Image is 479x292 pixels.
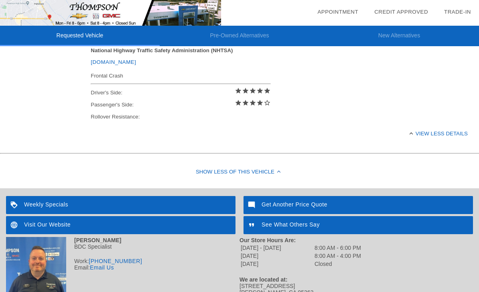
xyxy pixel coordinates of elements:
a: Appointment [317,9,358,15]
a: See What Others Say [244,216,473,234]
i: star [256,99,264,106]
img: ic_mode_comment_white_24dp_2x.png [244,196,262,214]
img: ic_format_quote_white_24dp_2x.png [244,216,262,234]
a: Weekly Specials [6,196,235,214]
td: [DATE] [240,252,313,259]
div: Passenger's Side: [91,99,271,111]
div: Frontal Crash [91,71,271,81]
td: 8:00 AM - 4:00 PM [314,252,361,259]
a: Get Another Price Quote [244,196,473,214]
i: star [249,87,256,94]
strong: [PERSON_NAME] [74,237,121,243]
i: star [235,99,242,106]
li: New Alternatives [319,26,479,46]
td: [DATE] [240,260,313,267]
div: Rollover Resistance: [91,111,271,123]
a: [DOMAIN_NAME] [91,59,136,65]
a: Credit Approved [374,9,428,15]
i: star [249,99,256,106]
i: star_border [264,99,271,106]
i: star [242,99,249,106]
div: Driver's Side: [91,87,271,99]
div: View less details [91,124,468,143]
i: star [264,87,271,94]
td: Closed [314,260,361,267]
li: Pre-Owned Alternatives [160,26,319,46]
img: ic_loyalty_white_24dp_2x.png [6,196,24,214]
i: star [242,87,249,94]
td: 8:00 AM - 6:00 PM [314,244,361,251]
div: BDC Specialist [6,243,239,250]
a: Visit Our Website [6,216,235,234]
i: star [235,87,242,94]
td: [DATE] - [DATE] [240,244,313,251]
a: Email Us [90,264,114,271]
a: [PHONE_NUMBER] [89,258,142,264]
strong: We are located at: [239,276,288,283]
i: star [256,87,264,94]
img: ic_language_white_24dp_2x.png [6,216,24,234]
strong: Our Store Hours Are: [239,237,296,243]
div: Work: [6,258,239,264]
div: Email: [6,264,239,271]
a: Trade-In [444,9,471,15]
